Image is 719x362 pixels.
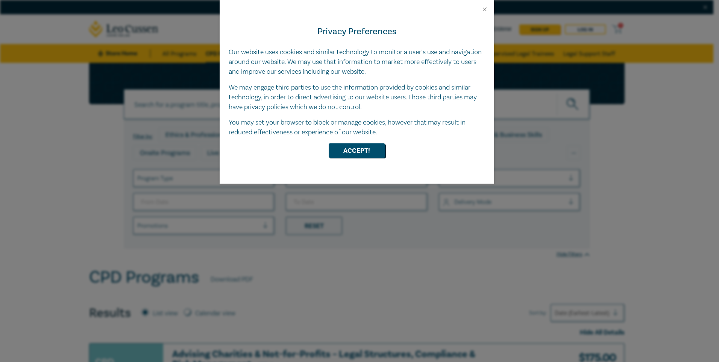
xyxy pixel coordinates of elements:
p: Our website uses cookies and similar technology to monitor a user’s use and navigation around our... [229,47,485,77]
p: You may set your browser to block or manage cookies, however that may result in reduced effective... [229,118,485,137]
button: Accept! [329,143,385,158]
button: Close [481,6,488,13]
h4: Privacy Preferences [229,25,485,38]
p: We may engage third parties to use the information provided by cookies and similar technology, in... [229,83,485,112]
